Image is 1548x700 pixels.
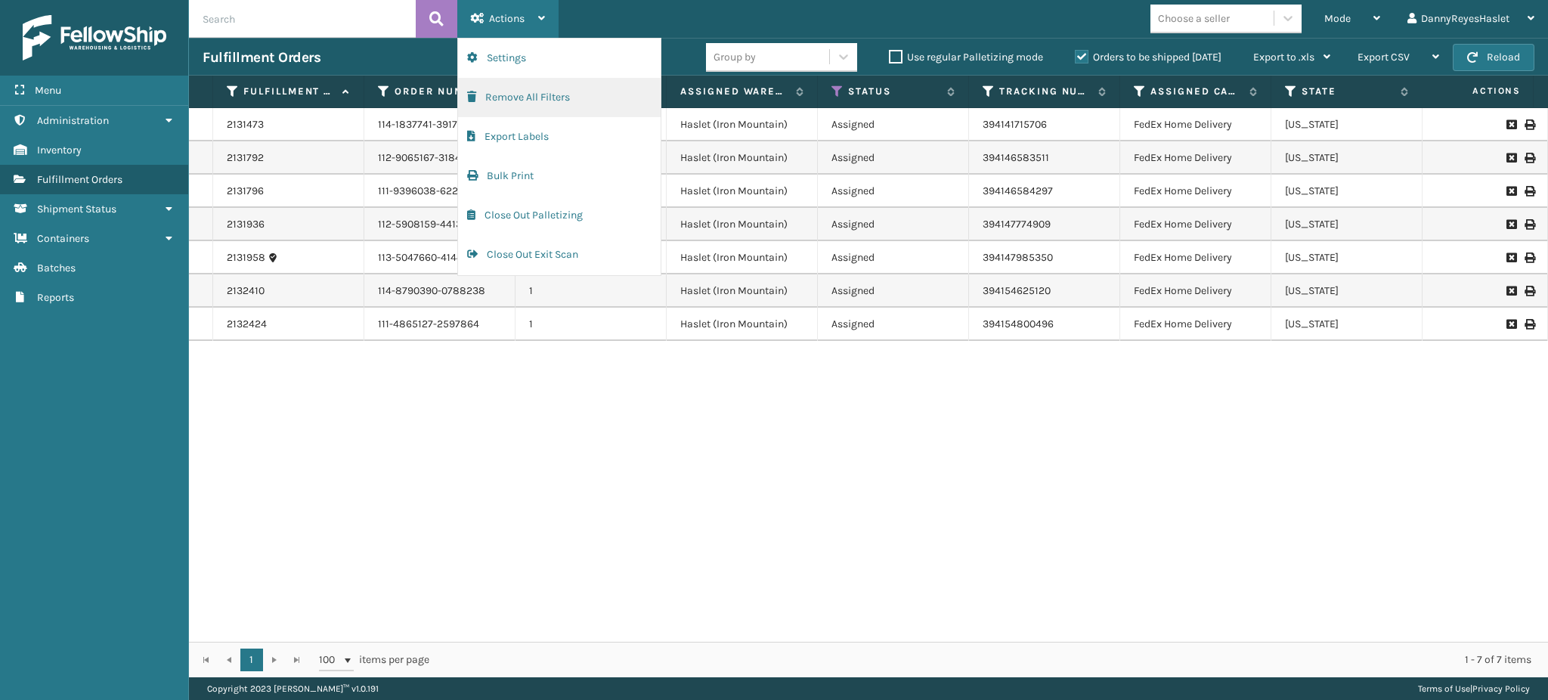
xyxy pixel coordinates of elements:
a: 394146584297 [983,184,1053,197]
td: [US_STATE] [1271,241,1423,274]
label: Assigned Warehouse [680,85,788,98]
a: Privacy Policy [1472,683,1530,694]
td: FedEx Home Delivery [1120,108,1271,141]
i: Request to Be Cancelled [1506,153,1515,163]
td: Haslet (Iron Mountain) [667,308,818,341]
span: Shipment Status [37,203,116,215]
td: Assigned [818,208,969,241]
label: Status [848,85,940,98]
i: Request to Be Cancelled [1506,286,1515,296]
i: Print Label [1525,252,1534,263]
td: [US_STATE] [1271,308,1423,341]
a: 394146583511 [983,151,1049,164]
label: Order Number [395,85,486,98]
button: Export Labels [458,117,661,156]
span: Actions [489,12,525,25]
td: FedEx Home Delivery [1120,208,1271,241]
a: 394154625120 [983,284,1051,297]
i: Request to Be Cancelled [1506,186,1515,197]
img: logo [23,15,166,60]
button: Reload [1453,44,1534,71]
span: Export CSV [1358,51,1410,63]
td: 111-4865127-2597864 [364,308,515,341]
label: Use regular Palletizing mode [889,51,1043,63]
span: Export to .xls [1253,51,1314,63]
td: 1 [515,308,667,341]
a: 2131958 [227,250,265,265]
i: Print Label [1525,186,1534,197]
h3: Fulfillment Orders [203,48,320,67]
a: 394147774909 [983,218,1051,231]
div: | [1418,677,1530,700]
a: 2131792 [227,150,264,166]
a: 1 [240,649,263,671]
td: Haslet (Iron Mountain) [667,208,818,241]
td: Assigned [818,308,969,341]
span: Actions [1425,79,1530,104]
td: 112-9065167-3184236 [364,141,515,175]
a: 2131473 [227,117,264,132]
a: Terms of Use [1418,683,1470,694]
a: 2131796 [227,184,264,199]
i: Request to Be Cancelled [1506,219,1515,230]
i: Request to Be Cancelled [1506,252,1515,263]
a: 2131936 [227,217,265,232]
td: FedEx Home Delivery [1120,141,1271,175]
td: Haslet (Iron Mountain) [667,175,818,208]
td: 112-5908159-4413846 [364,208,515,241]
span: 100 [319,652,342,667]
button: Close Out Exit Scan [458,235,661,274]
td: 114-1837741-3917830 [364,108,515,141]
td: [US_STATE] [1271,141,1423,175]
td: FedEx Home Delivery [1120,308,1271,341]
td: Haslet (Iron Mountain) [667,108,818,141]
i: Print Label [1525,219,1534,230]
a: 394141715706 [983,118,1047,131]
td: Assigned [818,274,969,308]
td: FedEx Home Delivery [1120,241,1271,274]
td: 114-8790390-0788238 [364,274,515,308]
button: Remove All Filters [458,78,661,117]
td: Haslet (Iron Mountain) [667,274,818,308]
label: Orders to be shipped [DATE] [1075,51,1221,63]
div: 1 - 7 of 7 items [450,652,1531,667]
span: Containers [37,232,89,245]
span: Reports [37,291,74,304]
td: Haslet (Iron Mountain) [667,141,818,175]
td: [US_STATE] [1271,108,1423,141]
td: [US_STATE] [1271,274,1423,308]
i: Request to Be Cancelled [1506,119,1515,130]
span: Mode [1324,12,1351,25]
i: Print Label [1525,286,1534,296]
td: Assigned [818,241,969,274]
a: 394154800496 [983,317,1054,330]
td: Assigned [818,175,969,208]
label: State [1302,85,1393,98]
i: Request to Be Cancelled [1506,319,1515,330]
td: FedEx Home Delivery [1120,274,1271,308]
td: Haslet (Iron Mountain) [667,241,818,274]
label: Tracking Number [999,85,1091,98]
td: Assigned [818,108,969,141]
td: 113-5047660-4144220 [364,241,515,274]
span: Fulfillment Orders [37,173,122,186]
div: Group by [714,49,756,65]
div: Choose a seller [1158,11,1230,26]
td: [US_STATE] [1271,208,1423,241]
span: Administration [37,114,109,127]
td: 111-9396038-6228229 [364,175,515,208]
td: 1 [515,274,667,308]
i: Print Label [1525,119,1534,130]
p: Copyright 2023 [PERSON_NAME]™ v 1.0.191 [207,677,379,700]
i: Print Label [1525,319,1534,330]
a: 394147985350 [983,251,1053,264]
button: Settings [458,39,661,78]
span: Menu [35,84,61,97]
span: Inventory [37,144,82,156]
td: Assigned [818,141,969,175]
label: Fulfillment Order Id [243,85,335,98]
button: Close Out Palletizing [458,196,661,235]
a: 2132424 [227,317,267,332]
span: items per page [319,649,429,671]
td: FedEx Home Delivery [1120,175,1271,208]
